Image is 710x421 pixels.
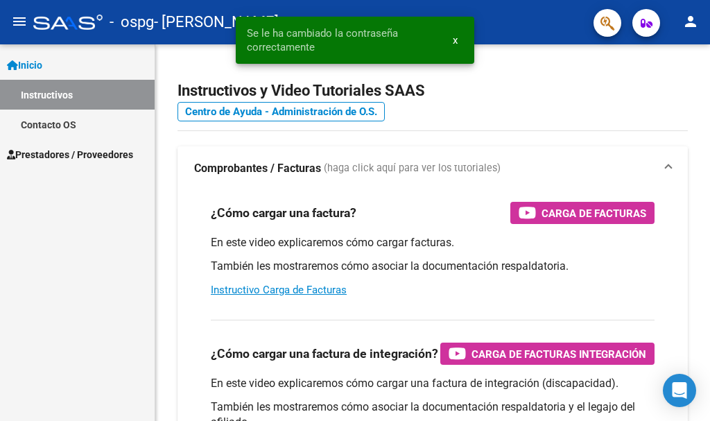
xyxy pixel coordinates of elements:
[442,28,469,53] button: x
[211,203,356,223] h3: ¿Cómo cargar una factura?
[7,58,42,73] span: Inicio
[211,344,438,363] h3: ¿Cómo cargar una factura de integración?
[11,13,28,30] mat-icon: menu
[211,284,347,296] a: Instructivo Carga de Facturas
[324,161,501,176] span: (haga click aquí para ver los tutoriales)
[510,202,655,224] button: Carga de Facturas
[440,343,655,365] button: Carga de Facturas Integración
[177,102,385,121] a: Centro de Ayuda - Administración de O.S.
[110,7,154,37] span: - ospg
[542,205,646,222] span: Carga de Facturas
[471,345,646,363] span: Carga de Facturas Integración
[211,376,655,391] p: En este video explicaremos cómo cargar una factura de integración (discapacidad).
[177,78,688,104] h2: Instructivos y Video Tutoriales SAAS
[682,13,699,30] mat-icon: person
[247,26,436,54] span: Se le ha cambiado la contraseña correctamente
[7,147,133,162] span: Prestadores / Proveedores
[194,161,321,176] strong: Comprobantes / Facturas
[154,7,279,37] span: - [PERSON_NAME]
[453,34,458,46] span: x
[211,259,655,274] p: También les mostraremos cómo asociar la documentación respaldatoria.
[177,146,688,191] mat-expansion-panel-header: Comprobantes / Facturas (haga click aquí para ver los tutoriales)
[211,235,655,250] p: En este video explicaremos cómo cargar facturas.
[663,374,696,407] div: Open Intercom Messenger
